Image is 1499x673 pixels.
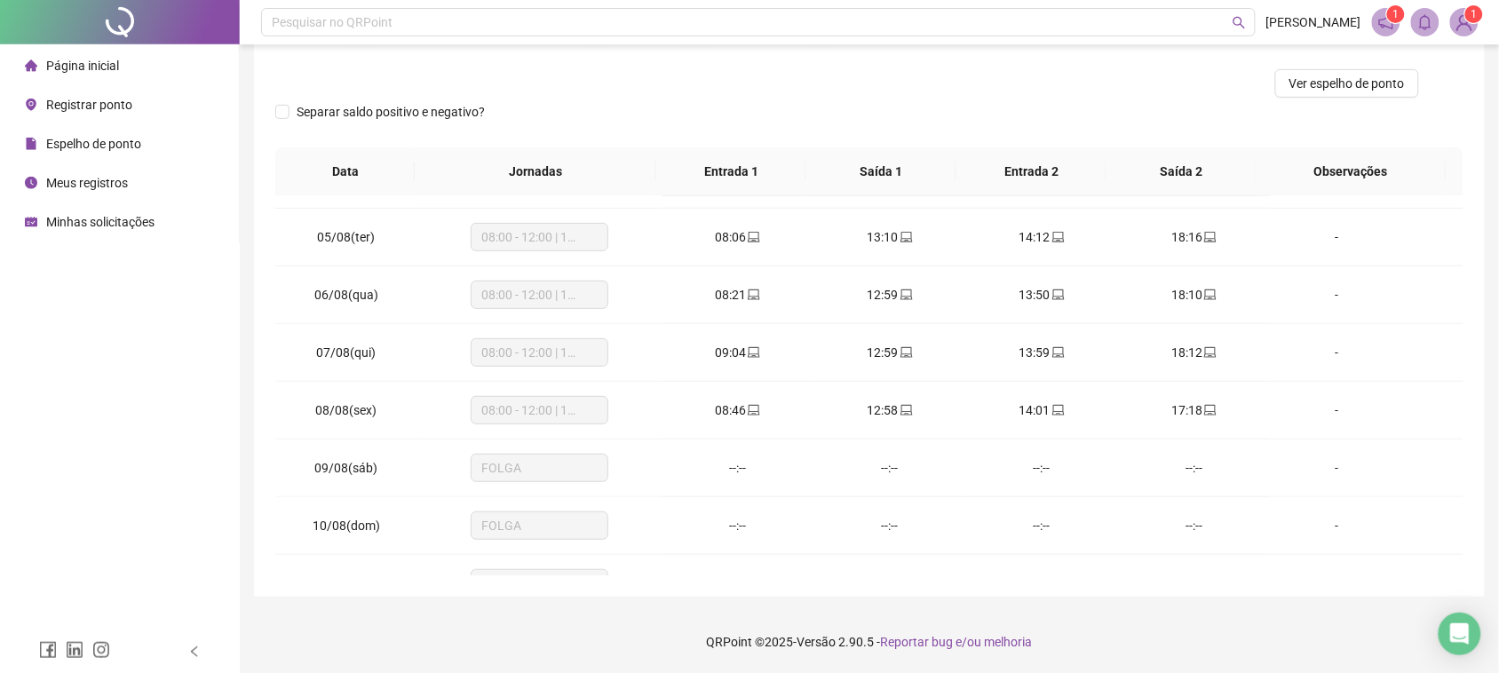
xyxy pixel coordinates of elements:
span: laptop [1202,404,1217,416]
div: - [1284,343,1389,362]
span: Versão [797,635,837,649]
div: --:-- [1132,516,1256,535]
div: 14:12 [980,227,1104,247]
div: 13:10 [829,574,952,593]
span: Observações [1270,162,1432,181]
span: bell [1417,14,1433,30]
footer: QRPoint © 2025 - 2.90.5 - [240,611,1499,673]
span: 09/08(sáb) [314,461,377,475]
div: --:-- [980,516,1104,535]
div: 17:18 [1132,400,1256,420]
span: laptop [746,289,760,301]
div: 12:59 [829,343,952,362]
span: 1 [1471,8,1477,20]
div: --:-- [829,516,952,535]
span: 07/08(qui) [316,345,376,360]
img: 84182 [1451,9,1478,36]
div: 12:58 [829,400,952,420]
div: 13:59 [980,343,1104,362]
span: 08:00 - 12:00 | 13:00 - 18:00 [481,339,598,366]
div: 09:04 [676,343,799,362]
div: --:-- [1132,458,1256,478]
th: Data [275,147,415,196]
span: 08:00 - 12:00 | 13:00 - 18:00 [481,281,598,308]
span: laptop [899,346,913,359]
div: - [1284,227,1389,247]
sup: Atualize o seu contato no menu Meus Dados [1465,5,1483,23]
span: 10/08(dom) [313,519,380,533]
div: --:-- [676,458,799,478]
span: clock-circle [25,177,37,189]
button: Ver espelho de ponto [1275,69,1419,98]
span: laptop [746,231,760,243]
span: laptop [1202,346,1217,359]
span: laptop [1202,289,1217,301]
span: laptop [1202,231,1217,243]
span: laptop [1051,289,1065,301]
div: 08:06 [676,227,799,247]
div: 12:59 [829,285,952,305]
div: - [1284,574,1389,593]
span: Reportar bug e/ou melhoria [881,635,1033,649]
div: --:-- [676,516,799,535]
div: 13:50 [980,285,1104,305]
span: 08/08(sex) [315,403,377,417]
div: - [1284,400,1389,420]
span: laptop [899,231,913,243]
div: 18:10 [1132,285,1256,305]
div: 18:12 [1132,343,1256,362]
span: facebook [39,641,57,659]
span: instagram [92,641,110,659]
div: 08:21 [676,285,799,305]
span: Página inicial [46,59,119,73]
th: Entrada 1 [656,147,806,196]
div: 18:29 [1132,574,1256,593]
span: laptop [746,346,760,359]
th: Saída 1 [806,147,956,196]
span: Ver espelho de ponto [1289,74,1405,93]
span: schedule [25,216,37,228]
sup: 1 [1387,5,1405,23]
div: --:-- [829,458,952,478]
div: - [1284,285,1389,305]
span: search [1233,16,1246,29]
span: notification [1378,14,1394,30]
div: 14:01 [980,400,1104,420]
span: Meus registros [46,176,128,190]
div: 08:26 [676,574,799,593]
div: 08:46 [676,400,799,420]
span: file [25,138,37,150]
div: --:-- [980,458,1104,478]
span: laptop [1051,404,1065,416]
span: FOLGA [481,512,598,539]
th: Entrada 2 [956,147,1106,196]
span: 08:00 - 12:00 | 13:00 - 18:00 [481,224,598,250]
span: 05/08(ter) [317,230,375,244]
span: linkedin [66,641,83,659]
div: 13:57 [980,574,1104,593]
span: Separar saldo positivo e negativo? [289,102,492,122]
div: Open Intercom Messenger [1439,613,1481,655]
div: - [1284,458,1389,478]
span: Registrar ponto [46,98,132,112]
span: home [25,59,37,72]
span: left [188,645,201,658]
span: laptop [899,289,913,301]
span: Minhas solicitações [46,215,155,229]
span: FOLGA [481,455,598,481]
span: 1 [1392,8,1399,20]
span: laptop [746,404,760,416]
div: 13:10 [829,227,952,247]
span: laptop [899,404,913,416]
span: 08:00 - 12:00 | 13:00 - 17:00 [481,397,598,424]
span: environment [25,99,37,111]
span: laptop [1051,346,1065,359]
span: [PERSON_NAME] [1266,12,1361,32]
th: Jornadas [415,147,656,196]
div: 18:16 [1132,227,1256,247]
div: - [1284,516,1389,535]
span: 06/08(qua) [314,288,378,302]
span: 08:00 - 12:00 | 13:00 - 18:00 [481,570,598,597]
span: laptop [1051,231,1065,243]
span: Espelho de ponto [46,137,141,151]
